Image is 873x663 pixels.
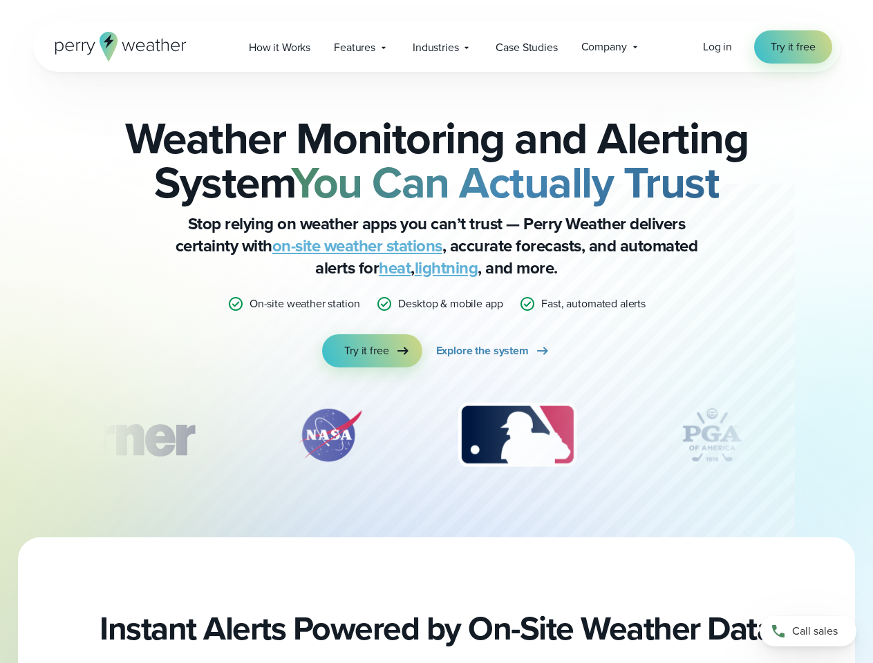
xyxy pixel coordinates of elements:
[496,39,557,56] span: Case Studies
[436,343,529,359] span: Explore the system
[541,296,646,312] p: Fast, automated alerts
[291,150,719,215] strong: You Can Actually Trust
[281,401,378,470] img: NASA.svg
[657,401,767,470] div: 4 of 12
[102,116,771,204] h2: Weather Monitoring and Alerting System
[760,616,856,646] a: Call sales
[344,343,388,359] span: Try it free
[250,296,360,312] p: On-site weather station
[18,401,214,470] img: Turner-Construction_1.svg
[281,401,378,470] div: 2 of 12
[18,401,214,470] div: 1 of 12
[581,39,627,55] span: Company
[771,39,815,55] span: Try it free
[237,33,322,61] a: How it Works
[436,334,551,367] a: Explore the system
[100,609,773,648] h2: Instant Alerts Powered by On-Site Weather Data
[322,334,422,367] a: Try it free
[379,256,411,280] a: heat
[703,39,732,55] a: Log in
[413,39,458,56] span: Industries
[398,296,503,312] p: Desktop & mobile app
[484,33,569,61] a: Case Studies
[160,213,713,279] p: Stop relying on weather apps you can’t trust — Perry Weather delivers certainty with , accurate f...
[657,401,767,470] img: PGA.svg
[444,401,590,470] img: MLB.svg
[249,39,310,56] span: How it Works
[272,233,442,258] a: on-site weather stations
[444,401,590,470] div: 3 of 12
[415,256,478,280] a: lightning
[102,401,771,477] div: slideshow
[334,39,375,56] span: Features
[792,623,838,640] span: Call sales
[754,30,832,64] a: Try it free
